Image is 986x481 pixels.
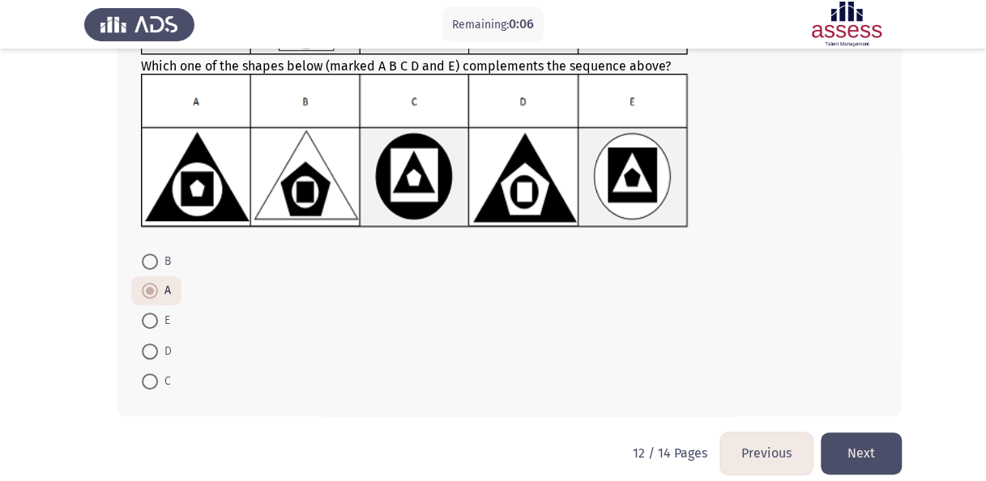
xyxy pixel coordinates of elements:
[509,16,534,32] span: 0:06
[720,432,813,474] button: load previous page
[158,372,171,391] span: C
[84,2,194,47] img: Assess Talent Management logo
[158,342,172,361] span: D
[141,74,688,228] img: UkFYYl8wMzBfQi5wbmcxNjkxMjk5MDk3ODMz.png
[452,15,534,35] p: Remaining:
[158,311,170,330] span: E
[633,445,707,461] p: 12 / 14 Pages
[792,2,902,47] img: Assessment logo of ASSESS Focus 4 Module Assessment (EN/AR) (Basic - IB)
[158,252,171,271] span: B
[158,281,171,300] span: A
[821,432,902,474] button: load next page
